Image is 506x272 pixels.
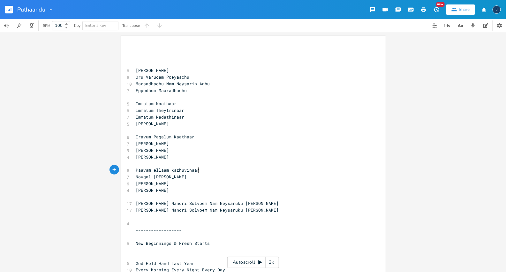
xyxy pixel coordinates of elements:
[74,24,80,27] div: Key
[136,101,177,106] span: Immatum Kaathaar
[136,227,182,233] span: ------------------
[446,4,475,15] button: Share
[136,200,279,206] span: [PERSON_NAME] Nandri Solvoem Nam Neysaruku [PERSON_NAME]
[436,2,445,7] div: New
[136,74,190,80] span: Oru Varudam Poeyaachu
[266,257,277,268] div: 3x
[136,107,185,113] span: Immatum Theytrinaar
[227,257,279,268] div: Autoscroll
[136,81,210,87] span: Maraadhadhu Nam Neysarin Anbu
[122,24,140,27] div: Transpose
[136,174,187,180] span: Noygal [PERSON_NAME]
[136,154,169,160] span: [PERSON_NAME]
[136,187,169,193] span: [PERSON_NAME]
[136,260,195,266] span: God Held Hand Last Year
[136,147,169,153] span: [PERSON_NAME]
[136,88,187,93] span: Eppodhum Maaradhadhu
[43,24,50,27] div: BPM
[136,240,210,246] span: New Beginnings & Fresh Starts
[136,114,185,120] span: Immatum Nadathinaar
[136,181,169,186] span: [PERSON_NAME]
[459,7,470,12] div: Share
[136,141,169,146] span: [PERSON_NAME]
[493,2,501,17] button: J
[85,23,106,28] span: Enter a key
[136,67,169,73] span: [PERSON_NAME]
[136,121,169,127] span: [PERSON_NAME]
[136,207,279,213] span: [PERSON_NAME] Nandri Solvoem Nam Neysaruku [PERSON_NAME]
[430,4,443,15] button: New
[493,5,501,14] div: jerishsd
[136,167,200,173] span: Paavam ellaam kazhuvinaar
[17,7,45,12] span: Puthaandu
[136,134,195,140] span: Iravum Pagalum Kaathaar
